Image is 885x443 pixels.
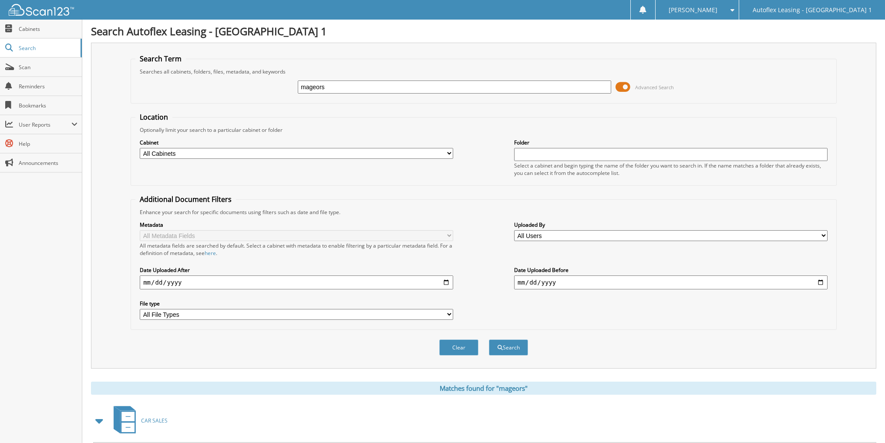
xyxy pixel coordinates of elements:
span: CAR SALES [141,417,168,424]
div: Enhance your search for specific documents using filters such as date and file type. [135,208,832,216]
a: here [205,249,216,257]
span: User Reports [19,121,71,128]
label: Folder [514,139,828,146]
label: Uploaded By [514,221,828,228]
div: Select a cabinet and begin typing the name of the folder you want to search in. If the name match... [514,162,828,177]
span: [PERSON_NAME] [669,7,717,13]
span: Reminders [19,83,77,90]
div: All metadata fields are searched by default. Select a cabinet with metadata to enable filtering b... [140,242,453,257]
button: Clear [439,339,478,356]
label: Cabinet [140,139,453,146]
span: Search [19,44,76,52]
label: Metadata [140,221,453,228]
h1: Search Autoflex Leasing - [GEOGRAPHIC_DATA] 1 [91,24,876,38]
label: Date Uploaded After [140,266,453,274]
span: Help [19,140,77,148]
input: start [140,275,453,289]
span: Cabinets [19,25,77,33]
div: Matches found for "mageors" [91,382,876,395]
div: Optionally limit your search to a particular cabinet or folder [135,126,832,134]
img: scan123-logo-white.svg [9,4,74,16]
span: Autoflex Leasing - [GEOGRAPHIC_DATA] 1 [753,7,872,13]
label: Date Uploaded Before [514,266,828,274]
span: Announcements [19,159,77,167]
a: CAR SALES [108,403,168,438]
legend: Location [135,112,172,122]
span: Scan [19,64,77,71]
legend: Additional Document Filters [135,195,236,204]
div: Searches all cabinets, folders, files, metadata, and keywords [135,68,832,75]
legend: Search Term [135,54,186,64]
span: Advanced Search [635,84,674,91]
input: end [514,275,828,289]
span: Bookmarks [19,102,77,109]
button: Search [489,339,528,356]
label: File type [140,300,453,307]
